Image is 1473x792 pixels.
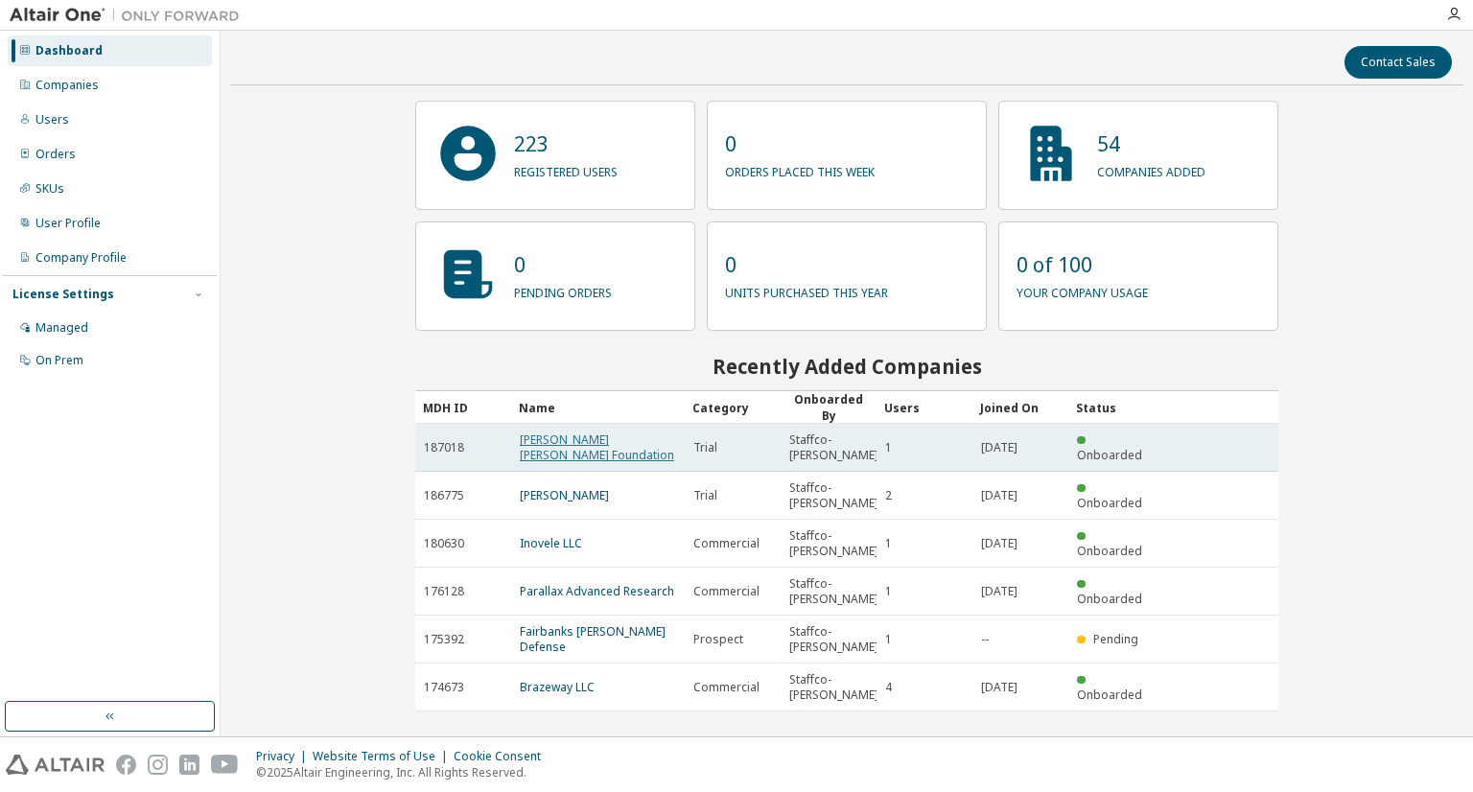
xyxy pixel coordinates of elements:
span: Onboarded [1077,447,1142,463]
p: 223 [514,129,618,158]
div: Status [1076,392,1157,423]
div: Companies [35,78,99,93]
span: Onboarded [1077,687,1142,703]
div: Name [519,392,678,423]
div: Category [692,392,773,423]
div: Dashboard [35,43,103,58]
span: 1 [885,440,892,455]
span: 176128 [424,584,464,599]
span: Commercial [693,584,760,599]
span: Staffco-[PERSON_NAME] [789,528,878,559]
img: instagram.svg [148,755,168,775]
span: -- [981,632,989,647]
div: Users [884,392,965,423]
div: Managed [35,320,88,336]
p: orders placed this week [725,158,875,180]
h2: Recently Added Companies [415,354,1278,379]
a: [PERSON_NAME] [520,487,609,503]
span: Commercial [693,680,760,695]
img: facebook.svg [116,755,136,775]
div: MDH ID [423,392,503,423]
p: 0 of 100 [1017,250,1148,279]
p: 0 [725,129,875,158]
a: [PERSON_NAME] [PERSON_NAME] Foundation [520,431,674,463]
p: registered users [514,158,618,180]
div: SKUs [35,181,64,197]
img: youtube.svg [211,755,239,775]
img: altair_logo.svg [6,755,105,775]
span: 1 [885,632,892,647]
span: 174673 [424,680,464,695]
span: [DATE] [981,440,1017,455]
div: User Profile [35,216,101,231]
p: 0 [725,250,888,279]
a: Fairbanks [PERSON_NAME] Defense [520,623,666,655]
span: Onboarded [1077,543,1142,559]
div: Cookie Consent [454,749,552,764]
span: 187018 [424,440,464,455]
span: Trial [693,488,717,503]
img: linkedin.svg [179,755,199,775]
p: units purchased this year [725,279,888,301]
a: Brazeway LLC [520,679,595,695]
span: 186775 [424,488,464,503]
div: License Settings [12,287,114,302]
div: Joined On [980,392,1061,423]
a: Inovele LLC [520,535,582,551]
p: 0 [514,250,612,279]
div: Website Terms of Use [313,749,454,764]
div: Users [35,112,69,128]
span: [DATE] [981,536,1017,551]
span: Pending [1093,631,1138,647]
p: pending orders [514,279,612,301]
div: Onboarded By [788,391,869,424]
div: On Prem [35,353,83,368]
div: Orders [35,147,76,162]
span: Staffco-[PERSON_NAME] [789,672,878,703]
span: Staffco-[PERSON_NAME] [789,624,878,655]
span: 175392 [424,632,464,647]
span: 180630 [424,536,464,551]
span: 1 [885,584,892,599]
span: Onboarded [1077,591,1142,607]
span: [DATE] [981,680,1017,695]
p: 54 [1097,129,1205,158]
span: Staffco-[PERSON_NAME] [789,480,878,511]
span: 1 [885,536,892,551]
span: 2 [885,488,892,503]
button: Contact Sales [1344,46,1452,79]
div: Privacy [256,749,313,764]
div: Company Profile [35,250,127,266]
span: Staffco-[PERSON_NAME] [789,576,878,607]
span: Commercial [693,536,760,551]
span: Prospect [693,632,743,647]
span: Onboarded [1077,495,1142,511]
img: Altair One [10,6,249,25]
span: [DATE] [981,584,1017,599]
span: Staffco-[PERSON_NAME] [789,432,878,463]
a: Parallax Advanced Research [520,583,674,599]
span: Trial [693,440,717,455]
span: 4 [885,680,892,695]
p: your company usage [1017,279,1148,301]
p: companies added [1097,158,1205,180]
span: [DATE] [981,488,1017,503]
p: © 2025 Altair Engineering, Inc. All Rights Reserved. [256,764,552,780]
